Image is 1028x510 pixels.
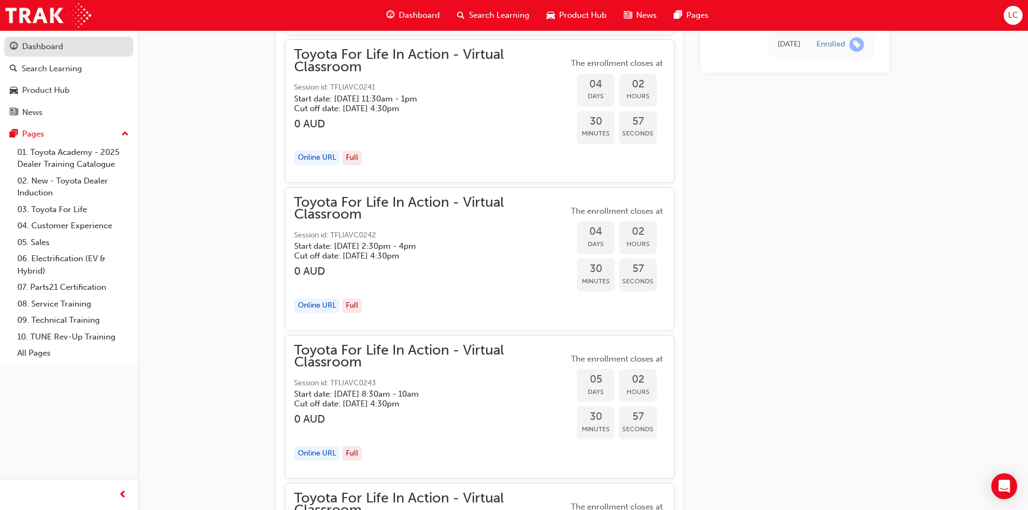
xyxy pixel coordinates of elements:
[577,127,615,140] span: Minutes
[577,115,615,128] span: 30
[13,144,133,173] a: 01. Toyota Academy - 2025 Dealer Training Catalogue
[624,9,632,22] span: news-icon
[577,275,615,288] span: Minutes
[294,151,340,165] div: Online URL
[4,59,133,79] a: Search Learning
[294,413,568,425] h3: 0 AUD
[13,217,133,234] a: 04. Customer Experience
[538,4,615,26] a: car-iconProduct Hub
[294,446,340,461] div: Online URL
[577,263,615,275] span: 30
[13,234,133,251] a: 05. Sales
[294,399,551,409] h5: Cut off date: [DATE] 4:30pm
[448,4,538,26] a: search-iconSearch Learning
[13,279,133,296] a: 07. Parts21 Certification
[13,312,133,329] a: 09. Technical Training
[13,173,133,201] a: 02. New - Toyota Dealer Induction
[294,344,568,369] span: Toyota For Life In Action - Virtual Classroom
[1004,6,1023,25] button: LC
[378,4,448,26] a: guage-iconDashboard
[10,108,18,118] span: news-icon
[294,265,568,277] h3: 0 AUD
[22,84,70,97] div: Product Hub
[294,377,568,390] span: Session id: TFLIAVC0243
[457,9,465,22] span: search-icon
[568,57,665,70] span: The enrollment closes at
[121,127,129,141] span: up-icon
[615,4,665,26] a: news-iconNews
[13,345,133,362] a: All Pages
[4,35,133,124] button: DashboardSearch LearningProduct HubNews
[577,238,615,250] span: Days
[294,49,665,174] button: Toyota For Life In Action - Virtual ClassroomSession id: TFLIAVC0241Start date: [DATE] 11:30am - ...
[294,298,340,313] div: Online URL
[568,353,665,365] span: The enrollment closes at
[5,3,91,28] img: Trak
[294,241,551,251] h5: Start date: [DATE] 2:30pm - 4pm
[294,389,551,399] h5: Start date: [DATE] 8:30am - 10am
[13,296,133,312] a: 08. Service Training
[386,9,394,22] span: guage-icon
[674,9,682,22] span: pages-icon
[577,411,615,423] span: 30
[577,373,615,386] span: 05
[778,38,800,51] div: Thu Jul 17 2025 13:18:50 GMT+0930 (Australian Central Standard Time)
[22,128,44,140] div: Pages
[577,90,615,103] span: Days
[559,9,607,22] span: Product Hub
[619,423,657,436] span: Seconds
[991,473,1017,499] div: Open Intercom Messenger
[547,9,555,22] span: car-icon
[1008,9,1018,22] span: LC
[342,151,362,165] div: Full
[4,103,133,123] a: News
[636,9,657,22] span: News
[619,127,657,140] span: Seconds
[22,40,63,53] div: Dashboard
[294,104,551,113] h5: Cut off date: [DATE] 4:30pm
[619,386,657,398] span: Hours
[294,251,551,261] h5: Cut off date: [DATE] 4:30pm
[294,49,568,73] span: Toyota For Life In Action - Virtual Classroom
[619,373,657,386] span: 02
[22,63,82,75] div: Search Learning
[665,4,717,26] a: pages-iconPages
[342,298,362,313] div: Full
[10,130,18,139] span: pages-icon
[619,115,657,128] span: 57
[849,37,864,52] span: learningRecordVerb_ENROLL-icon
[619,263,657,275] span: 57
[294,94,551,104] h5: Start date: [DATE] 11:30am - 1pm
[568,205,665,217] span: The enrollment closes at
[119,488,127,502] span: prev-icon
[10,42,18,52] span: guage-icon
[577,386,615,398] span: Days
[619,78,657,91] span: 02
[577,78,615,91] span: 04
[294,196,568,221] span: Toyota For Life In Action - Virtual Classroom
[686,9,709,22] span: Pages
[399,9,440,22] span: Dashboard
[469,9,529,22] span: Search Learning
[10,86,18,96] span: car-icon
[294,344,665,470] button: Toyota For Life In Action - Virtual ClassroomSession id: TFLIAVC0243Start date: [DATE] 8:30am - 1...
[13,250,133,279] a: 06. Electrification (EV & Hybrid)
[294,196,665,322] button: Toyota For Life In Action - Virtual ClassroomSession id: TFLIAVC0242Start date: [DATE] 2:30pm - 4...
[22,106,43,119] div: News
[342,446,362,461] div: Full
[13,201,133,218] a: 03. Toyota For Life
[619,226,657,238] span: 02
[13,329,133,345] a: 10. TUNE Rev-Up Training
[816,39,845,50] div: Enrolled
[619,238,657,250] span: Hours
[294,229,568,242] span: Session id: TFLIAVC0242
[4,124,133,144] button: Pages
[294,118,568,130] h3: 0 AUD
[619,275,657,288] span: Seconds
[619,411,657,423] span: 57
[294,81,568,94] span: Session id: TFLIAVC0241
[4,80,133,100] a: Product Hub
[577,226,615,238] span: 04
[10,64,17,74] span: search-icon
